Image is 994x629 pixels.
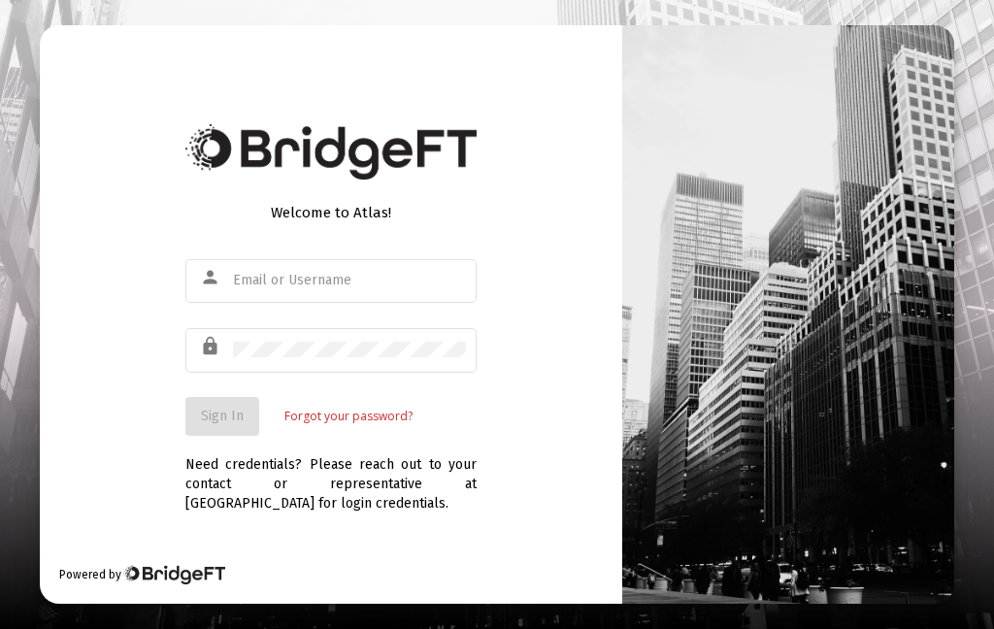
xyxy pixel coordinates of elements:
img: Bridge Financial Technology Logo [123,565,225,584]
div: Powered by [59,565,225,584]
input: Email or Username [233,273,466,288]
mat-icon: lock [200,335,223,358]
img: Bridge Financial Technology Logo [185,124,477,180]
div: Welcome to Atlas! [185,203,477,222]
mat-icon: person [200,266,223,289]
span: Sign In [201,408,244,424]
a: Forgot your password? [284,407,413,426]
button: Sign In [185,397,259,436]
div: Need credentials? Please reach out to your contact or representative at [GEOGRAPHIC_DATA] for log... [185,436,477,513]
